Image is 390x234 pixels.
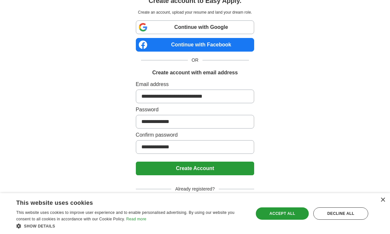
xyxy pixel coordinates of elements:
div: Decline all [313,207,368,220]
a: Continue with Google [136,20,254,34]
label: Email address [136,80,254,88]
div: Close [380,198,385,203]
span: This website uses cookies to improve user experience and to enable personalised advertising. By u... [16,210,234,221]
a: Continue with Facebook [136,38,254,52]
span: Already registered? [171,186,218,192]
div: Show details [16,223,247,229]
label: Confirm password [136,131,254,139]
span: OR [188,57,202,64]
a: Read more, opens a new window [126,217,146,221]
div: This website uses cookies [16,197,230,207]
div: Accept all [256,207,309,220]
span: Show details [24,224,55,228]
label: Password [136,106,254,114]
button: Create Account [136,162,254,175]
h1: Create account with email address [152,69,238,77]
p: Create an account, upload your resume and land your dream role. [137,9,253,15]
